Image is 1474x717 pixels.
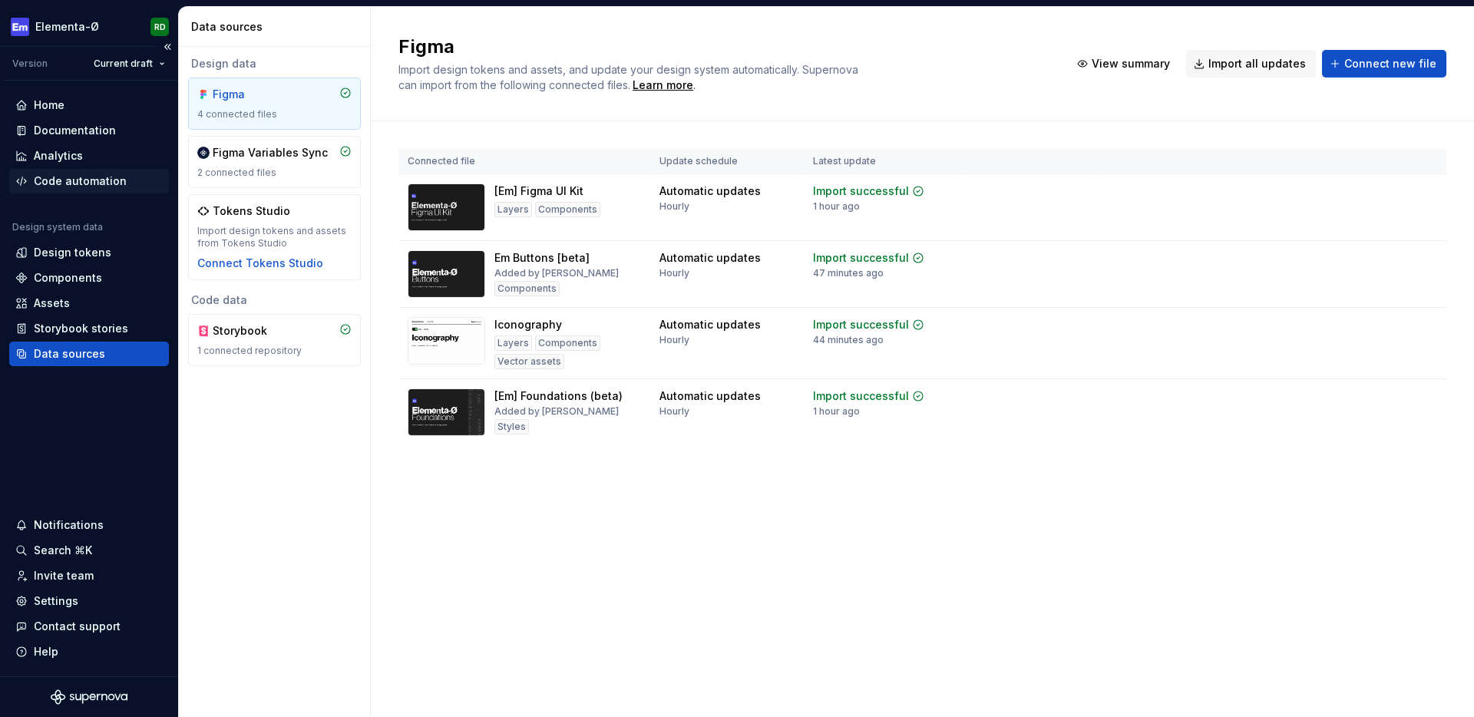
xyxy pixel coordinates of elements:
div: Notifications [34,517,104,533]
div: Tokens Studio [213,203,290,219]
h2: Figma [398,35,1051,59]
a: Tokens StudioImport design tokens and assets from Tokens StudioConnect Tokens Studio [188,194,361,280]
th: Latest update [804,149,963,174]
svg: Supernova Logo [51,689,127,705]
div: [Em] Figma UI Kit [494,183,583,199]
a: Assets [9,291,169,316]
div: Automatic updates [659,388,761,404]
div: Added by [PERSON_NAME] [494,405,619,418]
div: 1 connected repository [197,345,352,357]
div: Help [34,644,58,659]
div: Data sources [191,19,364,35]
div: Storybook stories [34,321,128,336]
span: Current draft [94,58,153,70]
a: Code automation [9,169,169,193]
span: Import design tokens and assets, and update your design system automatically. Supernova can impor... [398,63,861,91]
div: Import successful [813,183,909,199]
div: Components [494,281,560,296]
div: Code data [188,292,361,308]
div: Components [34,270,102,286]
div: Vector assets [494,354,564,369]
div: Layers [494,335,532,351]
div: Import design tokens and assets from Tokens Studio [197,225,352,249]
button: Help [9,639,169,664]
div: 47 minutes ago [813,267,884,279]
div: Hourly [659,334,689,346]
div: 1 hour ago [813,405,860,418]
th: Connected file [398,149,650,174]
a: Figma Variables Sync2 connected files [188,136,361,188]
div: Invite team [34,568,94,583]
div: Design data [188,56,361,71]
a: Settings [9,589,169,613]
span: View summary [1092,56,1170,71]
a: Design tokens [9,240,169,265]
div: Import successful [813,317,909,332]
button: Connect new file [1322,50,1446,78]
div: Hourly [659,200,689,213]
div: Components [535,335,600,351]
div: 2 connected files [197,167,352,179]
div: Design tokens [34,245,111,260]
span: . [630,80,696,91]
div: 4 connected files [197,108,352,121]
div: RD [154,21,166,33]
div: Hourly [659,267,689,279]
div: Components [535,202,600,217]
div: Automatic updates [659,317,761,332]
a: Learn more [633,78,693,93]
div: Settings [34,593,78,609]
div: Import successful [813,250,909,266]
a: Data sources [9,342,169,366]
button: Search ⌘K [9,538,169,563]
div: Added by [PERSON_NAME] [494,267,619,279]
div: Automatic updates [659,183,761,199]
div: Storybook [213,323,286,339]
div: Data sources [34,346,105,362]
span: Connect new file [1344,56,1436,71]
div: Contact support [34,619,121,634]
div: Search ⌘K [34,543,92,558]
a: Components [9,266,169,290]
button: Current draft [87,53,172,74]
div: Version [12,58,48,70]
div: Hourly [659,405,689,418]
div: Code automation [34,173,127,189]
div: 1 hour ago [813,200,860,213]
div: Documentation [34,123,116,138]
div: Home [34,97,64,113]
button: Elementa-ØRD [3,10,175,43]
div: Automatic updates [659,250,761,266]
button: Notifications [9,513,169,537]
div: Elementa-Ø [35,19,99,35]
div: Iconography [494,317,562,332]
a: Figma4 connected files [188,78,361,130]
a: Storybook1 connected repository [188,314,361,366]
div: Em Buttons [beta] [494,250,590,266]
button: Import all updates [1186,50,1316,78]
div: Design system data [12,221,103,233]
div: Import successful [813,388,909,404]
button: Connect Tokens Studio [197,256,323,271]
div: Figma Variables Sync [213,145,328,160]
div: Analytics [34,148,83,164]
img: e72e9e65-9f43-4cb3-89a7-ea83765f03bf.png [11,18,29,36]
span: Import all updates [1208,56,1306,71]
a: Home [9,93,169,117]
button: Collapse sidebar [157,36,178,58]
div: Styles [494,419,529,434]
a: Analytics [9,144,169,168]
div: Assets [34,296,70,311]
button: Contact support [9,614,169,639]
th: Update schedule [650,149,804,174]
button: View summary [1069,50,1180,78]
div: Layers [494,202,532,217]
a: Invite team [9,563,169,588]
a: Storybook stories [9,316,169,341]
div: Figma [213,87,286,102]
div: 44 minutes ago [813,334,884,346]
div: [Em] Foundations (beta) [494,388,623,404]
